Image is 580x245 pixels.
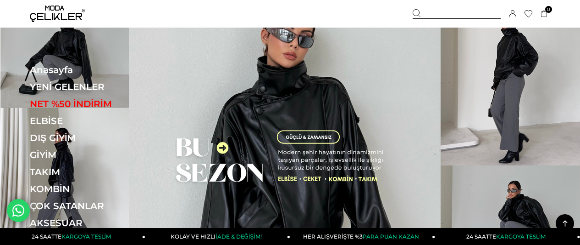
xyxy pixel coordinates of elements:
span: KARGOYA TESLİM [61,233,111,240]
a: 24 SAATTEKARGOYA TESLİM [435,228,580,245]
img: logo [30,6,85,22]
span: KARGOYA TESLİM [496,233,546,240]
span: İADE & DEĞİŞİM! [215,233,261,240]
a: Anasayfa [30,64,156,75]
a: 24 SAATTEKARGOYA TESLİM [0,228,145,245]
a: ELBİSE [30,115,156,126]
span: PARA PUAN KAZAN [363,233,419,240]
span: 0 [545,6,552,13]
a: HER ALIŞVERİŞTE %3PARA PUAN KAZAN [290,228,435,245]
a: GİYİM [30,149,156,160]
a: DIŞ GİYİM [30,132,156,143]
a: KOMBİN [30,183,156,194]
a: AKSESUAR [30,217,156,228]
a: YENİ GELENLER [30,81,156,92]
a: ÇOK SATANLAR [30,200,156,211]
a: 0 [541,11,547,17]
a: TAKIM [30,166,156,177]
a: NET %50 İNDİRİM [30,98,156,109]
a: KOLAY VE HIZLIİADE & DEĞİŞİM! [145,228,290,245]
